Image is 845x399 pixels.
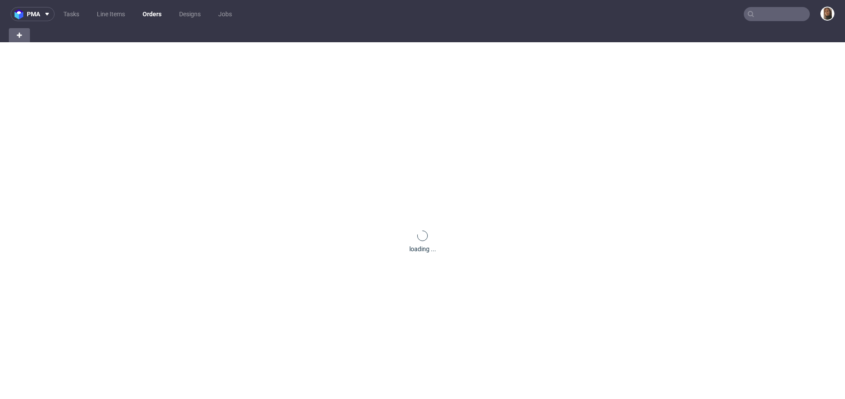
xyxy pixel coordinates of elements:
[11,7,55,21] button: pma
[27,11,40,17] span: pma
[137,7,167,21] a: Orders
[15,9,27,19] img: logo
[58,7,84,21] a: Tasks
[213,7,237,21] a: Jobs
[821,7,834,20] img: Angelina Marć
[92,7,130,21] a: Line Items
[174,7,206,21] a: Designs
[409,245,436,253] div: loading ...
